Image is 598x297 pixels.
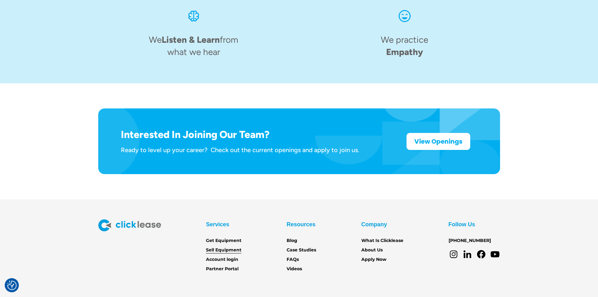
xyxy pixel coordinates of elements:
a: Case Studies [287,247,316,254]
div: Resources [287,219,315,229]
a: FAQs [287,256,299,263]
img: Smiling face icon [397,8,412,24]
a: Videos [287,266,302,272]
img: Clicklease logo [98,219,161,231]
div: Services [206,219,229,229]
span: Listen & Learn [162,34,220,45]
span: Empathy [386,47,423,57]
img: Revisit consent button [7,281,17,290]
a: Apply Now [361,256,386,263]
a: Sell Equipment [206,247,241,254]
h1: Interested In Joining Our Team? [121,129,359,140]
strong: View Openings [414,137,462,146]
a: View Openings [407,133,470,150]
a: Blog [287,237,297,244]
img: An icon of a brain [186,8,201,24]
div: Follow Us [449,219,475,229]
div: Company [361,219,387,229]
a: What Is Clicklease [361,237,403,244]
a: [PHONE_NUMBER] [449,237,491,244]
a: Partner Portal [206,266,239,272]
div: Ready to level up your career? Check out the current openings and apply to join us. [121,146,359,154]
a: Account login [206,256,238,263]
h4: We from what we hear [147,34,240,58]
a: Get Equipment [206,237,241,244]
a: About Us [361,247,383,254]
h4: We practice [381,34,428,58]
button: Consent Preferences [7,281,17,290]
